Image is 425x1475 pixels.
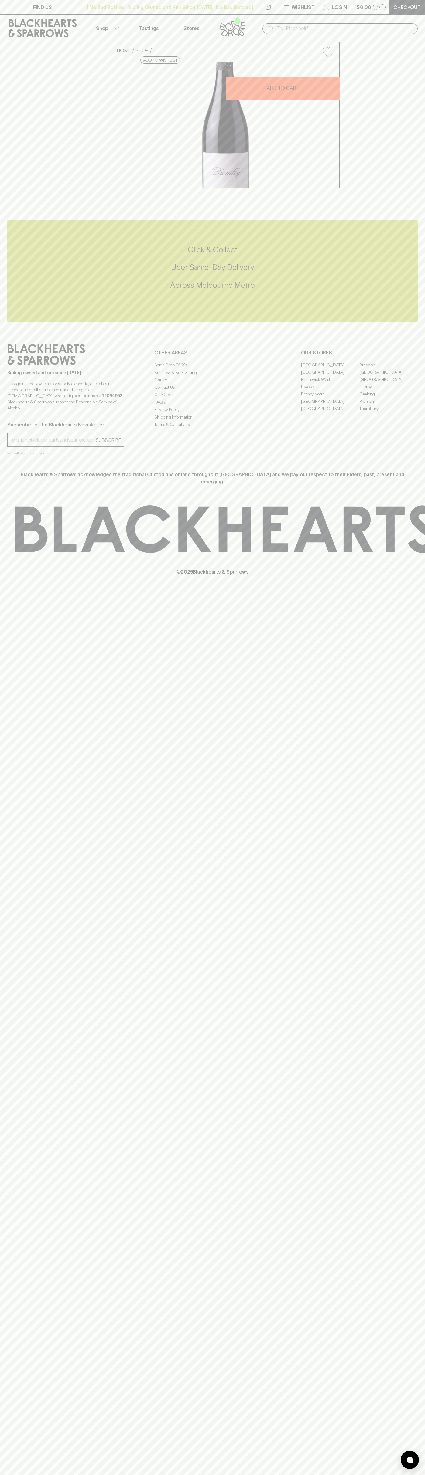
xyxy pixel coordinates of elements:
p: It is against the law to sell or supply alcohol to, or to obtain alcohol on behalf of a person un... [7,381,124,411]
a: [GEOGRAPHIC_DATA] [301,361,359,368]
input: e.g. jane@blackheartsandsparrows.com.au [12,435,93,445]
p: Sibling owned and run since [DATE] [7,370,124,376]
h5: Uber Same-Day Delivery [7,262,418,272]
a: [GEOGRAPHIC_DATA] [301,405,359,412]
button: Add to wishlist [320,44,337,60]
a: [GEOGRAPHIC_DATA] [359,376,418,383]
a: [GEOGRAPHIC_DATA] [359,368,418,376]
a: Privacy Policy [154,406,271,413]
a: Thornbury [359,405,418,412]
p: Shop [96,25,108,32]
a: FAQ's [154,398,271,406]
p: OTHER AREAS [154,349,271,356]
a: Fitzroy North [301,390,359,398]
a: Gift Cards [154,391,271,398]
a: Contact Us [154,384,271,391]
img: bubble-icon [407,1457,413,1463]
a: Prahran [359,398,418,405]
a: Geelong [359,390,418,398]
p: 0 [381,5,384,9]
button: Add to wishlist [140,56,180,64]
p: Stores [183,25,199,32]
p: SUBSCRIBE [96,436,121,444]
p: We will never spam you [7,450,124,456]
a: Elwood [301,383,359,390]
a: HOME [117,48,131,53]
a: Business & Bulk Gifting [154,369,271,376]
img: 40530.png [112,62,339,188]
p: Blackhearts & Sparrows acknowledges the traditional Custodians of land throughout [GEOGRAPHIC_DAT... [12,471,413,485]
a: Fitzroy [359,383,418,390]
p: ADD TO CART [267,84,299,92]
a: Brunswick West [301,376,359,383]
h5: Click & Collect [7,245,418,255]
p: OUR STORES [301,349,418,356]
a: Terms & Conditions [154,421,271,428]
p: $0.00 [357,4,371,11]
input: Try "Pinot noir" [277,24,413,33]
button: Shop [85,15,128,42]
a: [GEOGRAPHIC_DATA] [301,368,359,376]
a: Braddon [359,361,418,368]
a: Tastings [128,15,170,42]
a: [GEOGRAPHIC_DATA] [301,398,359,405]
button: SUBSCRIBE [93,433,124,446]
button: ADD TO CART [226,77,340,100]
a: Stores [170,15,213,42]
strong: Liquor License #32064953 [67,393,122,398]
p: FIND US [33,4,52,11]
p: Checkout [393,4,421,11]
a: Bottle Drop FAQ's [154,361,271,369]
h5: Across Melbourne Metro [7,280,418,290]
div: Call to action block [7,220,418,322]
p: Wishlist [292,4,315,11]
a: Careers [154,376,271,384]
a: SHOP [135,48,149,53]
p: Tastings [139,25,159,32]
p: Subscribe to The Blackhearts Newsletter [7,421,124,428]
p: Login [332,4,347,11]
a: Shipping Information [154,413,271,421]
